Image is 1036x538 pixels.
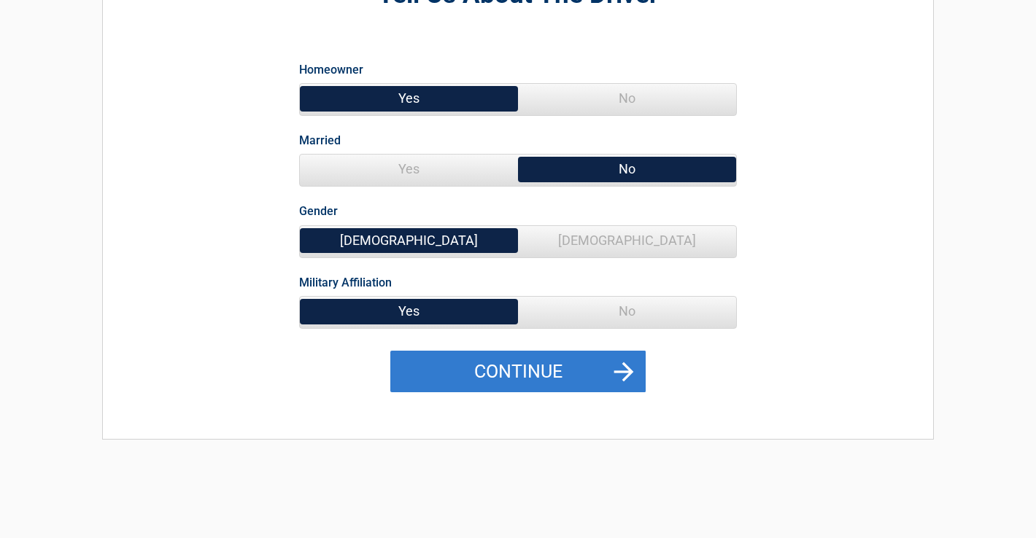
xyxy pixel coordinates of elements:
span: Yes [300,84,518,113]
span: No [518,84,736,113]
span: No [518,297,736,326]
label: Homeowner [299,60,363,79]
span: [DEMOGRAPHIC_DATA] [300,226,518,255]
span: [DEMOGRAPHIC_DATA] [518,226,736,255]
span: Yes [300,155,518,184]
label: Military Affiliation [299,273,392,292]
button: Continue [390,351,646,393]
label: Married [299,130,341,150]
span: No [518,155,736,184]
span: Yes [300,297,518,326]
label: Gender [299,201,338,221]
